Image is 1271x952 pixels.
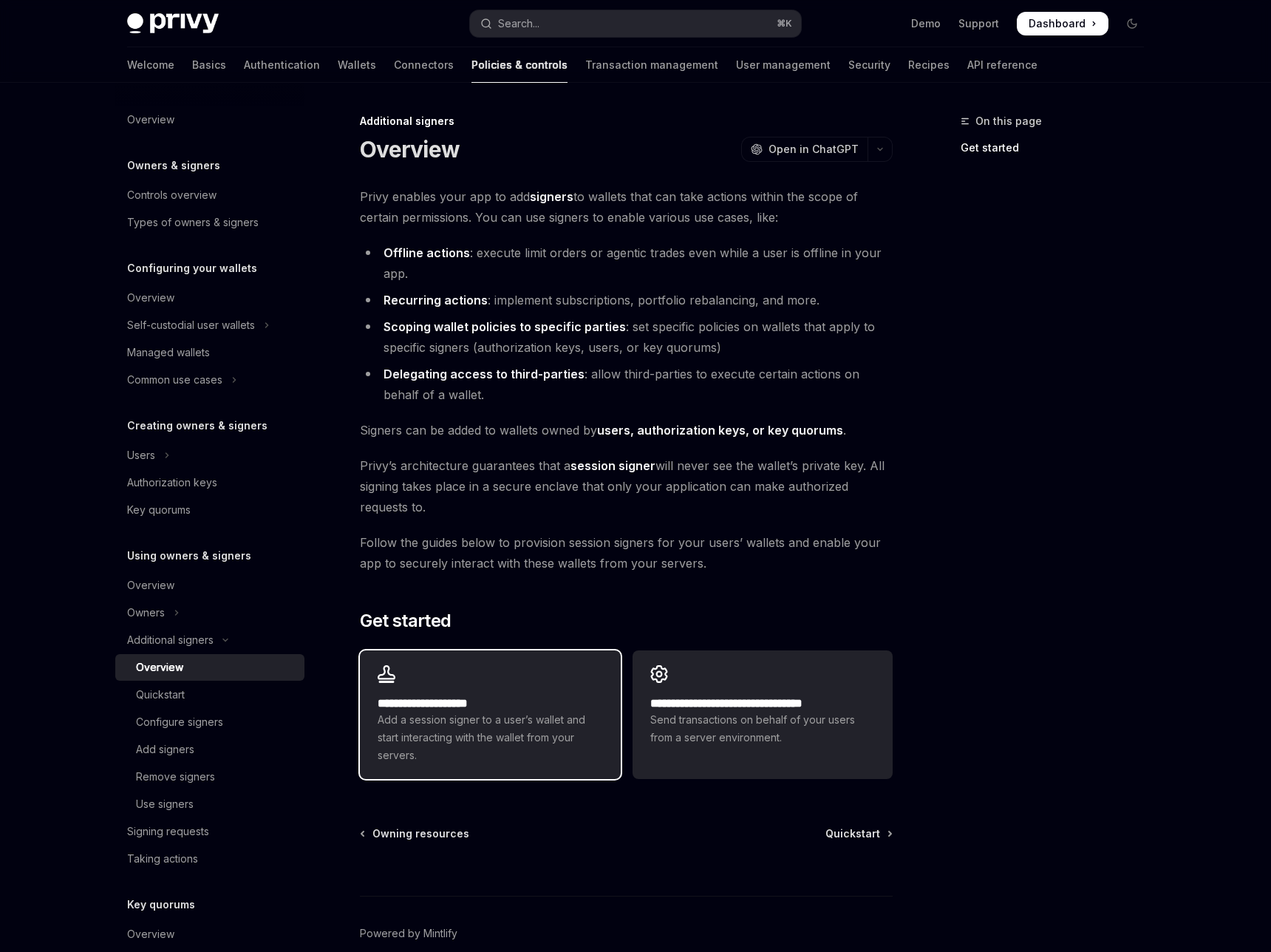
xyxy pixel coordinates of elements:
a: Overview [115,106,304,133]
a: Key quorums [115,497,304,523]
li: : implement subscriptions, portfolio rebalancing, and more. [360,290,893,310]
div: Configure signers [136,713,223,731]
a: Authorization keys [115,469,304,496]
span: Follow the guides below to provision session signers for your users’ wallets and enable your app ... [360,532,893,574]
div: Owners [127,604,165,622]
span: Open in ChatGPT [769,142,859,157]
button: Open search [470,10,801,37]
li: : set specific policies on wallets that apply to specific signers (authorization keys, users, or ... [360,316,893,358]
a: Welcome [127,47,174,83]
h5: Creating owners & signers [127,417,268,435]
a: Quickstart [115,681,304,708]
span: Add a session signer to a user’s wallet and start interacting with the wallet from your servers. [378,711,602,764]
a: Configure signers [115,709,304,735]
img: dark logo [127,13,219,34]
a: Types of owners & signers [115,209,304,236]
li: : allow third-parties to execute certain actions on behalf of a wallet. [360,364,893,405]
span: Quickstart [825,826,880,841]
a: Powered by Mintlify [360,926,457,941]
li: : execute limit orders or agentic trades even while a user is offline in your app. [360,242,893,284]
a: Controls overview [115,182,304,208]
strong: Delegating access to third-parties [384,367,585,381]
div: Quickstart [136,686,185,704]
button: Toggle Common use cases section [115,367,304,393]
a: Support [958,16,999,31]
a: Signing requests [115,818,304,845]
div: Additional signers [360,114,893,129]
h5: Using owners & signers [127,547,251,565]
span: On this page [975,112,1042,130]
a: Add signers [115,736,304,763]
div: Add signers [136,741,194,758]
div: Overview [127,289,174,307]
button: Toggle Owners section [115,599,304,626]
div: Overview [127,577,174,594]
a: Remove signers [115,764,304,790]
a: users, authorization keys, or key quorums [597,423,843,438]
a: Overview [115,654,304,681]
a: Get started [961,136,1156,160]
a: API reference [967,47,1037,83]
a: Overview [115,285,304,311]
div: Taking actions [127,850,198,868]
strong: Recurring actions [384,293,488,307]
a: Connectors [394,47,454,83]
div: Remove signers [136,768,215,786]
a: Recipes [908,47,950,83]
a: **** **** **** *****Add a session signer to a user’s wallet and start interacting with the wallet... [360,650,620,779]
a: Security [848,47,890,83]
div: Additional signers [127,631,214,649]
div: Overview [127,111,174,129]
a: Authentication [244,47,320,83]
div: Self-custodial user wallets [127,316,255,334]
div: Overview [136,659,183,676]
span: Privy enables your app to add to wallets that can take actions within the scope of certain permis... [360,186,893,228]
h5: Configuring your wallets [127,259,257,277]
button: Open in ChatGPT [741,137,868,162]
div: Common use cases [127,371,222,389]
span: Signers can be added to wallets owned by . [360,420,893,441]
span: ⌘ K [777,18,792,30]
h5: Owners & signers [127,157,220,174]
a: Owning resources [361,826,469,841]
a: Wallets [338,47,376,83]
div: Overview [127,925,174,943]
a: Quickstart [825,826,891,841]
div: Managed wallets [127,344,210,361]
button: Toggle Additional signers section [115,627,304,653]
h1: Overview [360,136,460,163]
div: Signing requests [127,823,209,840]
a: Overview [115,572,304,599]
a: Use signers [115,791,304,817]
span: Owning resources [372,826,469,841]
span: Dashboard [1029,16,1086,31]
a: Dashboard [1017,12,1108,35]
div: Search... [498,15,539,33]
div: Authorization keys [127,474,217,492]
a: Basics [192,47,226,83]
button: Toggle Users section [115,442,304,469]
strong: signers [530,189,573,204]
a: Managed wallets [115,339,304,366]
strong: Offline actions [384,245,470,260]
div: Controls overview [127,186,217,204]
span: Send transactions on behalf of your users from a server environment. [650,711,875,747]
a: Policies & controls [471,47,568,83]
div: Use signers [136,795,194,813]
div: Users [127,446,155,464]
a: Demo [911,16,941,31]
div: Types of owners & signers [127,214,259,231]
a: Transaction management [585,47,718,83]
strong: Scoping wallet policies to specific parties [384,319,626,334]
a: Taking actions [115,846,304,872]
a: User management [736,47,831,83]
button: Toggle Self-custodial user wallets section [115,312,304,339]
div: Key quorums [127,501,191,519]
strong: session signer [570,458,655,473]
span: Get started [360,609,451,633]
h5: Key quorums [127,896,195,914]
a: Overview [115,921,304,948]
span: Privy’s architecture guarantees that a will never see the wallet’s private key. All signing takes... [360,455,893,517]
button: Toggle dark mode [1120,12,1144,35]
